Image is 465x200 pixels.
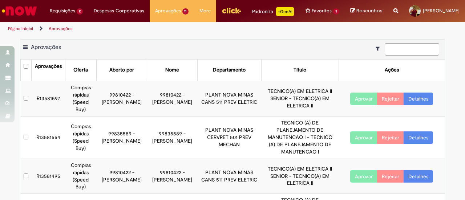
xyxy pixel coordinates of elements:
[222,5,241,16] img: click_logo_yellow_360x200.png
[356,7,383,14] span: Rascunhos
[198,116,262,159] td: PLANT NOVA MINAS CERVRET 501 PREV MECHAN
[312,7,332,15] span: Favoritos
[155,7,181,15] span: Aprovações
[404,131,433,144] a: Detalhes
[94,7,144,15] span: Despesas Corporativas
[182,8,189,15] span: 11
[65,159,97,194] td: Compras rápidas (Speed Buy)
[49,26,73,32] a: Aprovações
[97,81,147,116] td: 99810422 - [PERSON_NAME]
[404,170,433,183] a: Detalhes
[165,66,179,74] div: Nome
[32,159,65,194] td: R13581495
[350,131,377,144] button: Aprovar
[77,8,83,15] span: 2
[423,8,460,14] span: [PERSON_NAME]
[198,159,262,194] td: PLANT NOVA MINAS CANS 511 PREV ELETRIC
[50,7,75,15] span: Requisições
[8,26,33,32] a: Página inicial
[377,170,404,183] button: Rejeitar
[385,66,399,74] div: Ações
[147,159,198,194] td: 99810422 - [PERSON_NAME]
[65,116,97,159] td: Compras rápidas (Speed Buy)
[73,66,88,74] div: Oferta
[276,7,294,16] p: +GenAi
[147,81,198,116] td: 99810422 - [PERSON_NAME]
[199,7,211,15] span: More
[350,170,377,183] button: Aprovar
[97,159,147,194] td: 99810422 - [PERSON_NAME]
[32,60,65,81] th: Aprovações
[404,93,433,105] a: Detalhes
[333,8,339,15] span: 3
[109,66,134,74] div: Aberto por
[35,63,62,70] div: Aprovações
[31,44,61,51] span: Aprovações
[213,66,246,74] div: Departamento
[294,66,306,74] div: Título
[350,8,383,15] a: Rascunhos
[261,159,339,194] td: TECNICO(A) EM ELETRICA II SENIOR - TECNICO(A) EM ELETRICA II
[5,22,304,36] ul: Trilhas de página
[261,116,339,159] td: TECNICO (A) DE PLANEJAMENTO DE MANUTENCAO I - TECNICO (A) DE PLANEJAMENTO DE MANUTENCAO I
[376,46,383,51] i: Mostrar filtros para: Suas Solicitações
[377,131,404,144] button: Rejeitar
[252,7,294,16] div: Padroniza
[261,81,339,116] td: TECNICO(A) EM ELETRICA II SENIOR - TECNICO(A) EM ELETRICA II
[198,81,262,116] td: PLANT NOVA MINAS CANS 511 PREV ELETRIC
[97,116,147,159] td: 99835589 - [PERSON_NAME]
[65,81,97,116] td: Compras rápidas (Speed Buy)
[1,4,38,18] img: ServiceNow
[147,116,198,159] td: 99835589 - [PERSON_NAME]
[377,93,404,105] button: Rejeitar
[32,81,65,116] td: R13581597
[350,93,377,105] button: Aprovar
[32,116,65,159] td: R13581554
